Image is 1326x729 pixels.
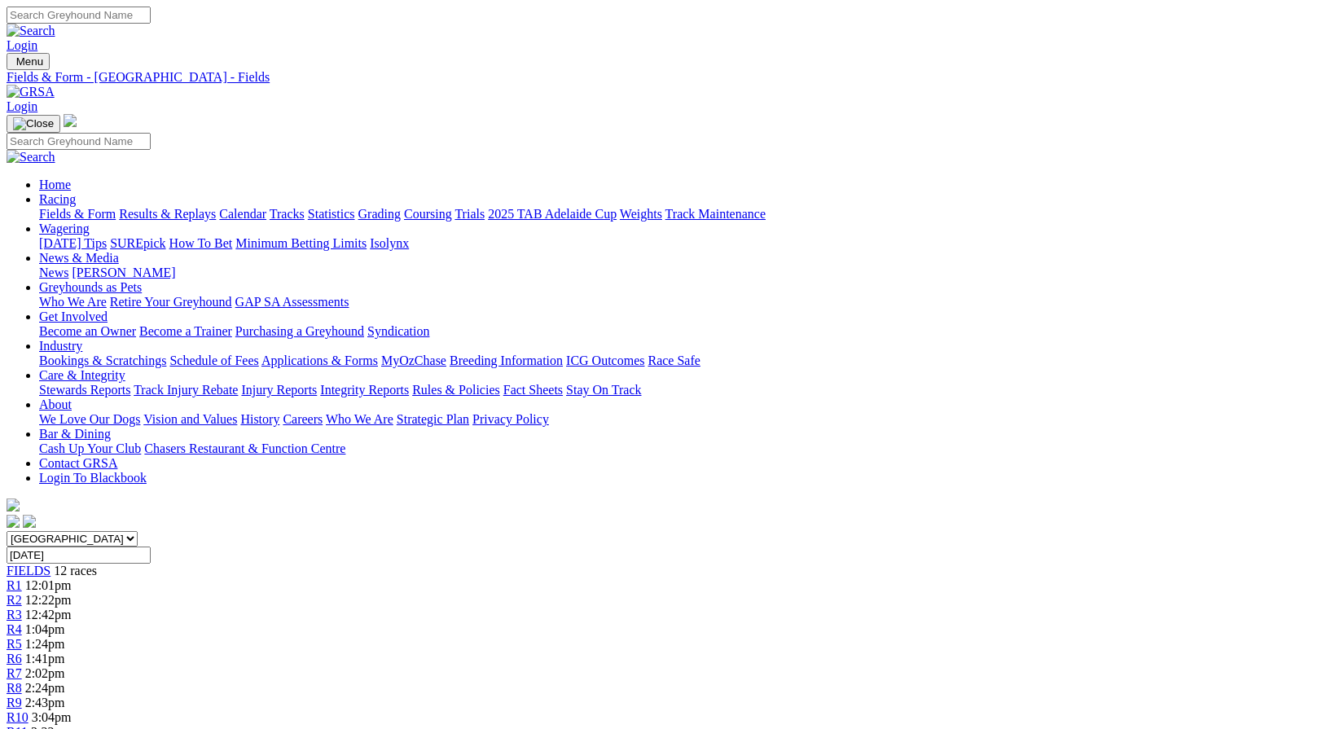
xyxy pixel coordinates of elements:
[235,295,349,309] a: GAP SA Assessments
[39,368,125,382] a: Care & Integrity
[39,251,119,265] a: News & Media
[64,114,77,127] img: logo-grsa-white.png
[39,310,108,323] a: Get Involved
[25,637,65,651] span: 1:24pm
[110,236,165,250] a: SUREpick
[308,207,355,221] a: Statistics
[7,85,55,99] img: GRSA
[39,441,141,455] a: Cash Up Your Club
[39,324,136,338] a: Become an Owner
[7,622,22,636] a: R4
[39,295,1319,310] div: Greyhounds as Pets
[39,266,1319,280] div: News & Media
[7,133,151,150] input: Search
[7,564,50,577] span: FIELDS
[25,681,65,695] span: 2:24pm
[7,115,60,133] button: Toggle navigation
[39,412,1319,427] div: About
[39,441,1319,456] div: Bar & Dining
[7,710,29,724] a: R10
[454,207,485,221] a: Trials
[144,441,345,455] a: Chasers Restaurant & Function Centre
[39,192,76,206] a: Racing
[72,266,175,279] a: [PERSON_NAME]
[7,70,1319,85] div: Fields & Form - [GEOGRAPHIC_DATA] - Fields
[270,207,305,221] a: Tracks
[7,608,22,621] a: R3
[261,354,378,367] a: Applications & Forms
[39,236,1319,251] div: Wagering
[39,266,68,279] a: News
[241,383,317,397] a: Injury Reports
[39,324,1319,339] div: Get Involved
[7,515,20,528] img: facebook.svg
[7,696,22,709] a: R9
[39,354,166,367] a: Bookings & Scratchings
[25,652,65,665] span: 1:41pm
[39,383,1319,397] div: Care & Integrity
[32,710,72,724] span: 3:04pm
[39,222,90,235] a: Wagering
[7,547,151,564] input: Select date
[39,339,82,353] a: Industry
[39,280,142,294] a: Greyhounds as Pets
[326,412,393,426] a: Who We Are
[240,412,279,426] a: History
[7,99,37,113] a: Login
[7,666,22,680] a: R7
[219,207,266,221] a: Calendar
[7,681,22,695] span: R8
[648,354,700,367] a: Race Safe
[16,55,43,68] span: Menu
[488,207,617,221] a: 2025 TAB Adelaide Cup
[283,412,323,426] a: Careers
[39,207,116,221] a: Fields & Form
[472,412,549,426] a: Privacy Policy
[7,652,22,665] a: R6
[7,7,151,24] input: Search
[134,383,238,397] a: Track Injury Rebate
[25,666,65,680] span: 2:02pm
[39,178,71,191] a: Home
[7,578,22,592] a: R1
[503,383,563,397] a: Fact Sheets
[7,24,55,38] img: Search
[39,354,1319,368] div: Industry
[39,412,140,426] a: We Love Our Dogs
[7,53,50,70] button: Toggle navigation
[169,354,258,367] a: Schedule of Fees
[39,383,130,397] a: Stewards Reports
[450,354,563,367] a: Breeding Information
[25,593,72,607] span: 12:22pm
[7,593,22,607] a: R2
[54,564,97,577] span: 12 races
[39,471,147,485] a: Login To Blackbook
[566,354,644,367] a: ICG Outcomes
[358,207,401,221] a: Grading
[119,207,216,221] a: Results & Replays
[25,608,72,621] span: 12:42pm
[39,295,107,309] a: Who We Are
[665,207,766,221] a: Track Maintenance
[381,354,446,367] a: MyOzChase
[23,515,36,528] img: twitter.svg
[25,622,65,636] span: 1:04pm
[7,498,20,512] img: logo-grsa-white.png
[7,38,37,52] a: Login
[7,637,22,651] a: R5
[143,412,237,426] a: Vision and Values
[404,207,452,221] a: Coursing
[235,236,367,250] a: Minimum Betting Limits
[139,324,232,338] a: Become a Trainer
[110,295,232,309] a: Retire Your Greyhound
[25,578,72,592] span: 12:01pm
[370,236,409,250] a: Isolynx
[39,236,107,250] a: [DATE] Tips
